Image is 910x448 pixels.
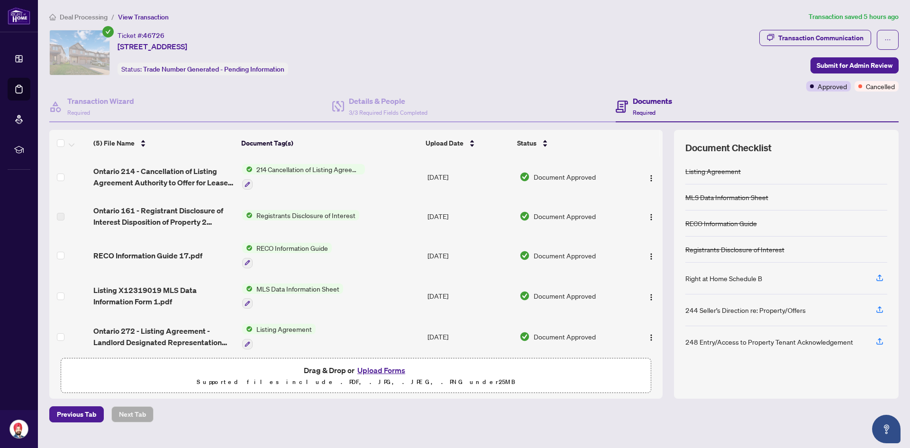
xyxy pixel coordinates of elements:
span: Listing X12319019 MLS Data Information Form 1.pdf [93,284,234,307]
span: home [49,14,56,20]
th: Document Tag(s) [237,130,422,156]
h4: Documents [633,95,672,107]
button: Logo [644,329,659,344]
span: Drag & Drop or [304,364,408,376]
div: RECO Information Guide [685,218,757,229]
img: Document Status [519,291,530,301]
span: Document Approved [534,211,596,221]
span: RECO Information Guide [253,243,332,253]
td: [DATE] [424,156,516,197]
button: Status IconListing Agreement [242,324,316,349]
button: Upload Forms [355,364,408,376]
img: Logo [647,293,655,301]
button: Status Icon214 Cancellation of Listing Agreement - Authority to Offer for Lease [242,164,365,190]
span: Cancelled [866,81,895,91]
span: Required [633,109,655,116]
span: Drag & Drop orUpload FormsSupported files include .PDF, .JPG, .JPEG, .PNG under25MB [61,358,651,393]
img: Logo [647,213,655,221]
div: Right at Home Schedule B [685,273,762,283]
td: [DATE] [424,316,516,357]
img: Document Status [519,250,530,261]
span: 214 Cancellation of Listing Agreement - Authority to Offer for Lease [253,164,365,174]
span: Document Approved [534,250,596,261]
span: View Transaction [118,13,169,21]
button: Logo [644,209,659,224]
h4: Transaction Wizard [67,95,134,107]
div: MLS Data Information Sheet [685,192,768,202]
img: Status Icon [242,164,253,174]
span: Previous Tab [57,407,96,422]
td: [DATE] [424,235,516,276]
span: Listing Agreement [253,324,316,334]
button: Transaction Communication [759,30,871,46]
article: Transaction saved 5 hours ago [809,11,899,22]
span: Required [67,109,90,116]
td: [DATE] [424,276,516,317]
span: 3/3 Required Fields Completed [349,109,428,116]
span: check-circle [102,26,114,37]
div: Registrants Disclosure of Interest [685,244,784,255]
span: Upload Date [426,138,464,148]
button: Status IconMLS Data Information Sheet [242,283,343,309]
span: Document Approved [534,331,596,342]
button: Previous Tab [49,406,104,422]
span: Trade Number Generated - Pending Information [143,65,284,73]
button: Next Tab [111,406,154,422]
th: Status [513,130,628,156]
div: Listing Agreement [685,166,741,176]
span: Registrants Disclosure of Interest [253,210,359,220]
li: / [111,11,114,22]
img: Logo [647,174,655,182]
button: Status IconRECO Information Guide [242,243,332,268]
span: Status [517,138,537,148]
span: MLS Data Information Sheet [253,283,343,294]
span: Document Checklist [685,141,772,155]
span: (5) File Name [93,138,135,148]
div: 244 Seller’s Direction re: Property/Offers [685,305,806,315]
img: IMG-X12319019_1.jpg [50,30,109,75]
img: Logo [647,334,655,341]
button: Open asap [872,415,901,443]
img: Status Icon [242,283,253,294]
button: Status IconRegistrants Disclosure of Interest [242,210,359,220]
button: Logo [644,288,659,303]
span: Deal Processing [60,13,108,21]
img: Status Icon [242,210,253,220]
div: Status: [118,63,288,75]
img: Document Status [519,331,530,342]
img: Document Status [519,211,530,221]
div: Ticket #: [118,30,164,41]
div: Transaction Communication [778,30,864,46]
img: Document Status [519,172,530,182]
span: 46726 [143,31,164,40]
button: Submit for Admin Review [810,57,899,73]
span: Submit for Admin Review [817,58,892,73]
span: ellipsis [884,37,891,43]
span: Ontario 272 - Listing Agreement - Landlord Designated Representation Agreement Authority to Offer... [93,325,234,348]
h4: Details & People [349,95,428,107]
button: Logo [644,169,659,184]
td: [DATE] [424,197,516,235]
img: Status Icon [242,243,253,253]
span: Ontario 214 - Cancellation of Listing Agreement Authority to Offer for Lease 2 EXECUTED.pdf [93,165,234,188]
img: Logo [647,253,655,260]
div: 248 Entry/Access to Property Tenant Acknowledgement [685,337,853,347]
th: Upload Date [422,130,513,156]
span: Approved [818,81,847,91]
img: Profile Icon [10,420,28,438]
p: Supported files include .PDF, .JPG, .JPEG, .PNG under 25 MB [67,376,645,388]
img: logo [8,7,30,25]
span: Document Approved [534,291,596,301]
span: Ontario 161 - Registrant Disclosure of Interest Disposition of Property 2 EXECUTED.pdf [93,205,234,228]
span: RECO Information Guide 17.pdf [93,250,202,261]
th: (5) File Name [90,130,237,156]
img: Status Icon [242,324,253,334]
span: [STREET_ADDRESS] [118,41,187,52]
button: Logo [644,248,659,263]
span: Document Approved [534,172,596,182]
